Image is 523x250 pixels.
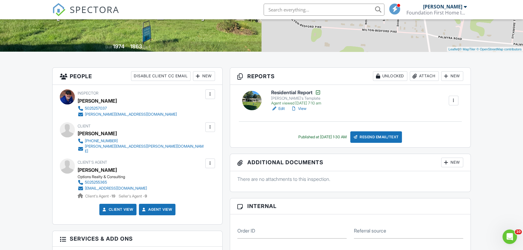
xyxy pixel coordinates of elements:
span: sq. ft. [143,45,152,49]
span: 10 [515,229,522,234]
label: Order ID [237,227,255,234]
div: [PERSON_NAME]'s Template [271,96,321,101]
div: New [441,158,463,167]
div: New [193,71,215,81]
div: [PERSON_NAME] [78,129,117,138]
a: SPECTORA [52,8,119,21]
a: [PERSON_NAME] [78,165,117,175]
div: [PERSON_NAME][EMAIL_ADDRESS][DOMAIN_NAME] [85,112,177,117]
span: Inspector [78,91,98,95]
a: [PERSON_NAME][EMAIL_ADDRESS][PERSON_NAME][DOMAIN_NAME] [78,144,204,154]
div: Unlocked [373,71,407,81]
div: [PHONE_NUMBER] [85,139,118,143]
a: © OpenStreetMap contributors [476,47,521,51]
a: [PERSON_NAME][EMAIL_ADDRESS][DOMAIN_NAME] [78,111,177,117]
div: Published at [DATE] 1:30 AM [298,135,347,139]
a: 5025257037 [78,105,177,111]
img: The Best Home Inspection Software - Spectora [52,3,66,16]
a: Leaflet [448,47,458,51]
p: There are no attachments to this inspection. [237,176,463,182]
div: Attach [410,71,439,81]
a: Agent View [141,207,172,213]
div: [PERSON_NAME][EMAIL_ADDRESS][PERSON_NAME][DOMAIN_NAME] [85,144,204,154]
h3: Additional Documents [230,154,470,171]
label: Referral source [354,227,386,234]
h3: Services & Add ons [53,231,222,247]
iframe: Intercom live chat [502,229,517,244]
div: Foundation First Home Inspections [406,10,467,16]
span: Built [105,45,112,49]
div: Resend Email/Text [350,131,402,143]
div: [EMAIL_ADDRESS][DOMAIN_NAME] [85,186,147,191]
a: [PHONE_NUMBER] [78,138,204,144]
strong: 19 [111,194,115,198]
a: Edit [271,106,285,112]
a: View [291,106,306,112]
span: SPECTORA [70,3,119,16]
div: 5025257037 [85,106,107,111]
input: Search everything... [264,4,384,16]
h3: Internal [230,198,470,214]
div: 1974 [113,43,124,50]
div: 5025255365 [85,180,107,185]
strong: 9 [145,194,147,198]
div: | [447,47,523,52]
a: Client View [101,207,133,213]
span: Client's Agent [78,160,107,165]
a: Residential Report [PERSON_NAME]'s Template Agent viewed [DATE] 7:10 am [271,89,321,106]
div: Disable Client CC Email [131,71,191,81]
h3: People [53,68,222,85]
span: Seller's Agent - [119,194,147,198]
span: Client's Agent - [85,194,116,198]
div: [PERSON_NAME] [423,4,462,10]
h3: Reports [230,68,470,85]
a: © MapTiler [459,47,476,51]
h6: Residential Report [271,89,321,95]
div: Agent viewed [DATE] 7:10 am [271,101,321,106]
div: [PERSON_NAME] [78,96,117,105]
div: 1863 [130,43,142,50]
span: Client [78,124,91,128]
div: Options Realty & Consulting [78,175,152,179]
a: 5025255365 [78,179,147,185]
div: New [441,71,463,81]
a: [EMAIL_ADDRESS][DOMAIN_NAME] [78,185,147,191]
